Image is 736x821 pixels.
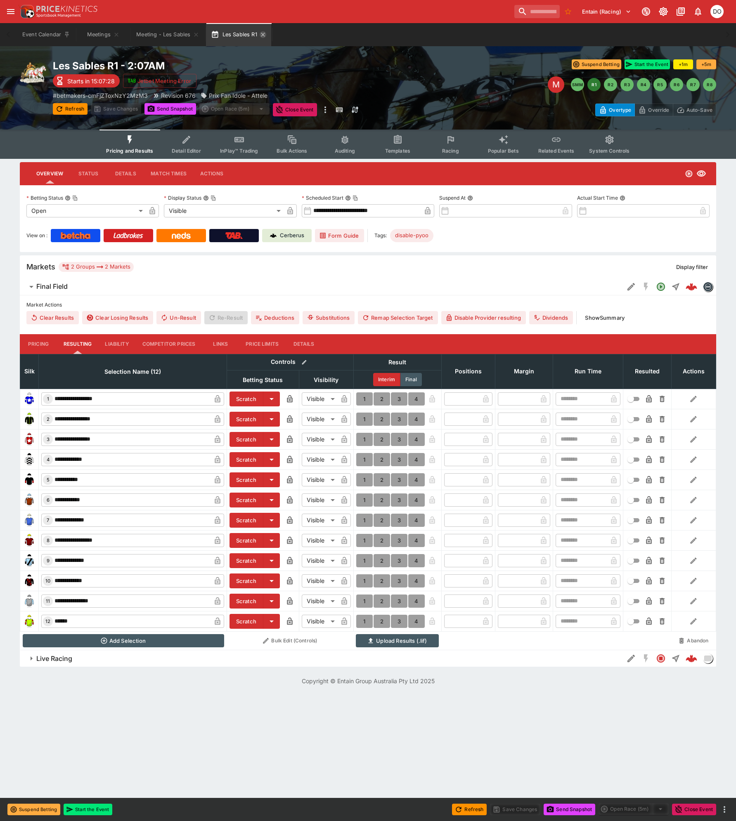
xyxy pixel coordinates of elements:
[604,78,617,91] button: R2
[302,433,338,446] div: Visible
[64,804,112,815] button: Start the Event
[674,634,713,647] button: Abandon
[408,554,425,567] button: 4
[686,653,697,664] img: logo-cerberus--red.svg
[639,279,653,294] button: SGM Disabled
[211,195,216,201] button: Copy To Clipboard
[230,513,263,528] button: Scratch
[45,457,51,462] span: 4
[356,514,373,527] button: 1
[131,23,204,46] button: Meeting - Les Sables
[548,76,564,93] div: Edit Meeting
[495,354,553,389] th: Margin
[20,59,46,86] img: harness_racing.png
[374,473,390,486] button: 2
[26,311,79,324] button: Clear Results
[20,650,624,667] button: Live Racing
[452,804,487,815] button: Refresh
[230,412,263,427] button: Scratch
[299,357,310,368] button: Bulk edit
[193,164,230,184] button: Actions
[408,392,425,406] button: 4
[374,493,390,507] button: 2
[595,104,635,116] button: Overtype
[374,453,390,466] button: 2
[20,354,39,389] th: Silk
[374,574,390,587] button: 2
[44,578,52,584] span: 10
[320,103,330,116] button: more
[577,5,636,18] button: Select Tenant
[302,392,338,406] div: Visible
[391,595,407,608] button: 3
[408,493,425,507] button: 4
[374,554,390,567] button: 2
[36,282,68,291] h6: Final Field
[374,615,390,628] button: 2
[668,279,683,294] button: Straight
[599,803,669,815] div: split button
[683,650,700,667] a: f1ec6e0e-e67b-4082-9bc0-6b01d5dc3bbc
[164,204,283,217] div: Visible
[230,432,263,447] button: Scratch
[65,195,71,201] button: Betting StatusCopy To Clipboard
[144,164,193,184] button: Match Times
[356,534,373,547] button: 1
[374,514,390,527] button: 2
[106,148,153,154] span: Pricing and Results
[335,148,355,154] span: Auditing
[391,473,407,486] button: 3
[144,103,196,115] button: Send Snapshot
[356,634,439,647] button: Upload Results (.lif)
[23,595,36,608] img: runner 11
[685,170,693,178] svg: Open
[17,23,75,46] button: Event Calendar
[391,554,407,567] button: 3
[273,103,317,116] button: Close Event
[571,78,584,91] button: SMM
[230,553,263,568] button: Scratch
[656,653,666,663] svg: Closed
[703,654,712,663] img: liveracing
[26,204,146,217] div: Open
[302,493,338,507] div: Visible
[302,473,338,486] div: Visible
[374,229,387,242] label: Tags:
[62,262,130,272] div: 2 Groups 2 Markets
[161,91,196,100] p: Revision 676
[7,804,60,815] button: Suspend Betting
[18,3,35,20] img: PriceKinetics Logo
[30,164,70,184] button: Overview
[385,148,410,154] span: Templates
[302,595,338,608] div: Visible
[703,78,716,91] button: R8
[53,103,88,115] button: Refresh
[356,433,373,446] button: 1
[624,651,639,666] button: Edit Detail
[408,615,425,628] button: 4
[23,534,36,547] img: runner 8
[172,232,190,239] img: Neds
[441,311,526,324] button: Disable Provider resulting
[391,493,407,507] button: 3
[391,433,407,446] button: 3
[356,615,373,628] button: 1
[277,148,307,154] span: Bulk Actions
[710,5,724,18] div: Daniel Olerenshaw
[229,634,351,647] button: Bulk Edit (Controls)
[670,78,683,91] button: R6
[209,91,267,100] p: Prix Fan Idole - Attele
[95,367,170,377] span: Selection Name (12)
[199,103,270,115] div: split button
[23,433,36,446] img: runner 3
[53,91,148,100] p: Copy To Clipboard
[26,194,63,201] p: Betting Status
[230,614,263,629] button: Scratch
[113,232,143,239] img: Ladbrokes
[408,453,425,466] button: 4
[302,453,338,466] div: Visible
[708,2,726,21] button: Daniel Olerenshaw
[72,195,78,201] button: Copy To Clipboard
[23,493,36,507] img: runner 6
[390,229,433,242] div: Betting Target: cerberus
